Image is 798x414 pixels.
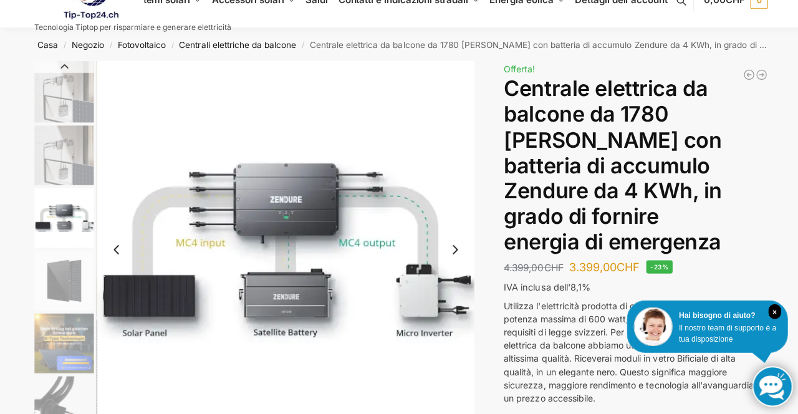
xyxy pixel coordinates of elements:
font: / [64,41,66,49]
img: Solakon-balkonkraftwerk-890-800w-2-x-445wp-modulo-growatt-neo-800m-x-growatt-noah-2000-schuko-kab... [34,312,94,371]
font: / [170,41,173,49]
font: Il nostro team di supporto è a tua disposizione [675,322,772,342]
font: 4.399,00 [501,260,541,272]
font: × [768,306,772,315]
a: Centrali elettriche da balcone [178,39,295,49]
li: 1 / 11 [31,60,94,123]
button: Diapositiva precedente [34,60,94,72]
li: 3 / 11 [31,185,94,248]
img: Assistenza clienti [630,306,669,344]
nav: Briciole di pane [12,28,786,60]
button: Previous slide [103,235,129,261]
button: Next slide [440,235,466,261]
font: Offerta! [501,63,532,74]
a: Fotovoltaico [117,39,165,49]
a: Casa [37,39,58,49]
img: Accumulo di energia solare Zendure per centrali elettriche da balcone [34,60,94,122]
font: Centrale elettrica da balcone da 1780 [PERSON_NAME] con batteria di accumulo Zendure da 4 KWh, in... [501,75,718,253]
font: CHF [541,260,560,272]
font: Hai bisogno di aiuto? [675,309,751,318]
a: Pannello solare flessibile (1×120 W) e regolatore di carica solare [739,68,751,80]
font: Utilizza l'elettricità prodotta di giorno anche di notte. Con una potenza massima di 600 watt, il... [501,299,757,401]
font: 3.399,00 [566,259,613,272]
font: CHF [613,259,637,272]
a: Centrale elettrica da balcone 900/600 Watt bifacciale vetro/vetro [751,68,764,80]
i: Vicino [764,302,777,317]
li: 4 / 11 [31,248,94,310]
a: Negozio [71,39,103,49]
img: Maysun [34,249,94,309]
img: Accumulo di energia solare Zendure per centrali elettriche da balcone [34,125,94,184]
font: / [109,41,112,49]
img: Accumulo di batterie Zendure: come collegarlo [34,187,94,246]
li: 5 / 11 [31,310,94,372]
font: Tecnologia Tiptop per risparmiare e generare elettricità [34,22,230,31]
li: 2 / 11 [31,123,94,185]
font: -23% [647,261,665,269]
font: / [300,41,302,49]
font: IVA inclusa dell'8,1% [501,280,587,291]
